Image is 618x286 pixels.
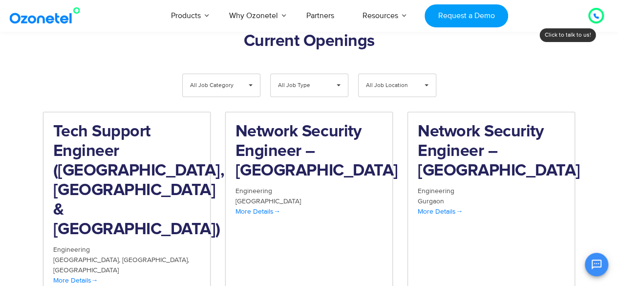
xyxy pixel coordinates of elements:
[53,276,98,285] span: More Details
[278,74,324,97] span: All Job Type
[418,187,454,195] span: Engineering
[418,122,565,181] h2: Network Security Engineer – [GEOGRAPHIC_DATA]
[53,122,200,240] h2: Tech Support Engineer ([GEOGRAPHIC_DATA], [GEOGRAPHIC_DATA] & [GEOGRAPHIC_DATA])
[241,74,260,97] span: ▾
[366,74,412,97] span: All Job Location
[418,197,444,205] span: Gurgaon
[235,207,280,216] span: More Details
[53,256,122,264] span: [GEOGRAPHIC_DATA]
[417,74,436,97] span: ▾
[425,4,508,27] a: Request a Demo
[235,122,383,181] h2: Network Security Engineer – [GEOGRAPHIC_DATA]
[190,74,236,97] span: All Job Category
[235,187,272,195] span: Engineering
[585,253,608,276] button: Open chat
[53,245,90,254] span: Engineering
[122,256,189,264] span: [GEOGRAPHIC_DATA]
[53,266,119,274] span: [GEOGRAPHIC_DATA]
[418,207,463,216] span: More Details
[329,74,348,97] span: ▾
[43,32,575,51] h2: Current Openings
[235,197,301,205] span: [GEOGRAPHIC_DATA]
